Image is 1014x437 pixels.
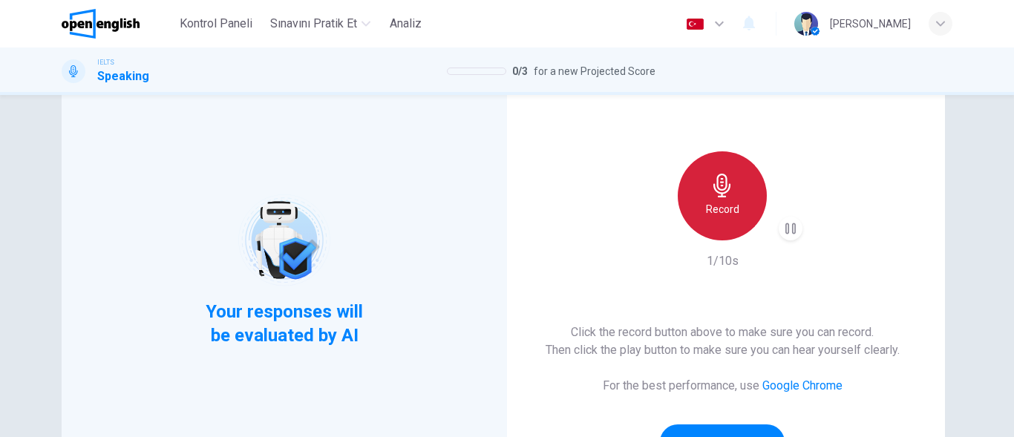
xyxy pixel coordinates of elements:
[382,10,430,37] button: Analiz
[678,151,767,240] button: Record
[546,323,900,359] h6: Click the record button above to make sure you can record. Then click the play button to make sur...
[270,15,357,33] span: Sınavını Pratik Et
[264,10,376,37] button: Sınavını Pratik Et
[686,19,704,30] img: tr
[762,378,843,392] a: Google Chrome
[603,377,843,395] h6: For the best performance, use
[180,15,252,33] span: Kontrol Paneli
[706,200,739,218] h6: Record
[830,15,911,33] div: [PERSON_NAME]
[512,62,528,80] span: 0 / 3
[194,300,375,347] span: Your responses will be evaluated by AI
[62,9,140,39] img: OpenEnglish logo
[97,57,114,68] span: IELTS
[794,12,818,36] img: Profile picture
[707,252,739,270] h6: 1/10s
[174,10,258,37] button: Kontrol Paneli
[97,68,149,85] h1: Speaking
[390,15,422,33] span: Analiz
[62,9,174,39] a: OpenEnglish logo
[237,193,331,287] img: robot icon
[534,62,655,80] span: for a new Projected Score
